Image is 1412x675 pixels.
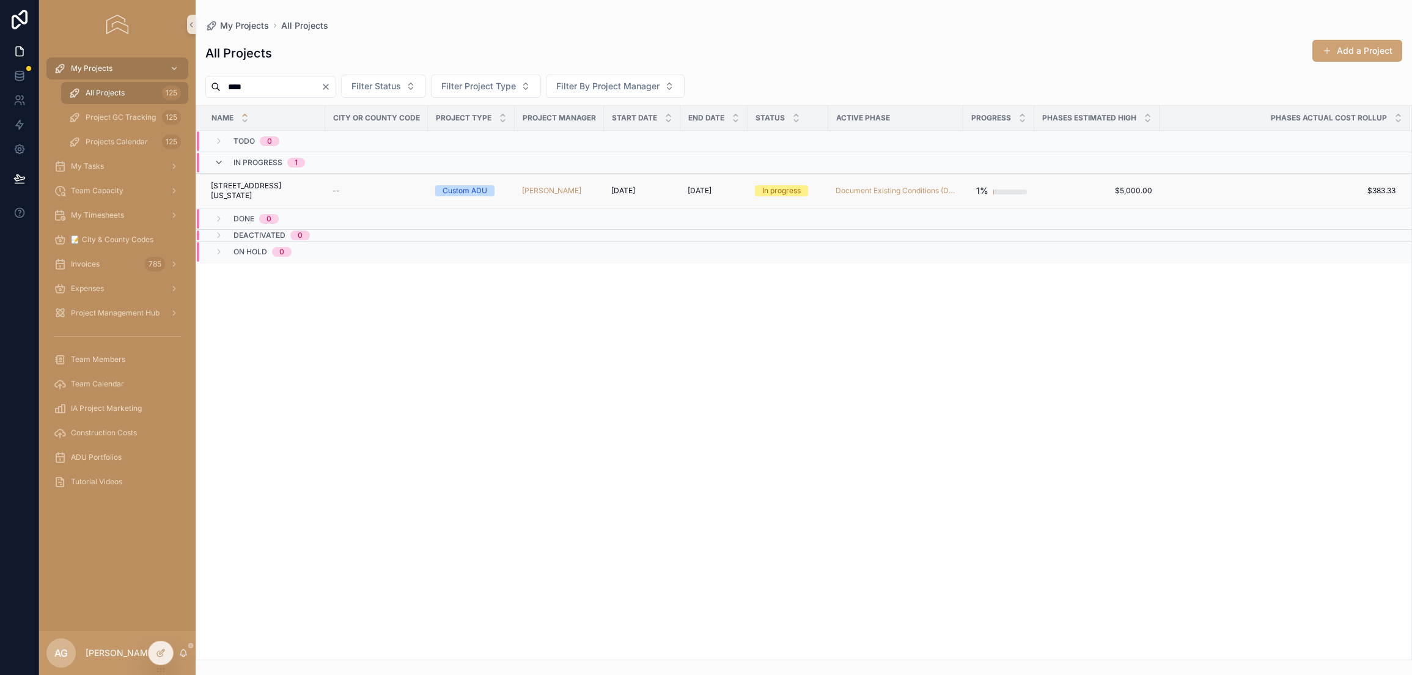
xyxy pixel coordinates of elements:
[86,88,125,98] span: All Projects
[762,185,801,196] div: In progress
[61,82,188,104] a: All Projects125
[1160,186,1395,196] a: $383.33
[220,20,269,32] span: My Projects
[1042,186,1152,196] a: $5,000.00
[755,185,821,196] a: In progress
[86,112,156,122] span: Project GC Tracking
[341,75,426,98] button: Select Button
[1271,113,1387,123] span: Phases Actual Cost Rollup
[71,355,125,364] span: Team Members
[612,113,657,123] span: Start Date
[522,186,581,196] a: [PERSON_NAME]
[611,186,673,196] a: [DATE]
[756,113,785,123] span: Status
[233,158,282,168] span: In progress
[279,247,284,257] div: 0
[971,179,1027,203] a: 1%
[688,113,724,123] span: End Date
[46,155,188,177] a: My Tasks
[145,257,165,271] div: 785
[233,136,255,146] span: Todo
[71,186,123,196] span: Team Capacity
[162,86,181,100] div: 125
[211,181,318,201] a: [STREET_ADDRESS][US_STATE]
[281,20,328,32] a: All Projects
[321,82,336,92] button: Clear
[351,80,401,92] span: Filter Status
[61,131,188,153] a: Projects Calendar125
[443,185,487,196] div: Custom ADU
[46,229,188,251] a: 📝 City & County Codes
[688,186,740,196] a: [DATE]
[54,646,68,660] span: AG
[436,113,491,123] span: Project Type
[46,180,188,202] a: Team Capacity
[46,422,188,444] a: Construction Costs
[71,284,104,293] span: Expenses
[333,113,420,123] span: City or County Code
[71,64,112,73] span: My Projects
[71,404,142,413] span: IA Project Marketing
[46,349,188,371] a: Team Members
[46,373,188,395] a: Team Calendar
[86,647,156,659] p: [PERSON_NAME]
[267,136,272,146] div: 0
[46,446,188,468] a: ADU Portfolios
[441,80,516,92] span: Filter Project Type
[431,75,541,98] button: Select Button
[1312,40,1402,62] button: Add a Project
[267,214,271,224] div: 0
[295,158,298,168] div: 1
[836,186,956,196] a: Document Existing Conditions (DEC)
[522,186,597,196] a: [PERSON_NAME]
[971,113,1011,123] span: Progress
[61,106,188,128] a: Project GC Tracking125
[46,57,188,79] a: My Projects
[233,231,285,240] span: Deactivated
[205,20,269,32] a: My Projects
[298,231,303,240] div: 0
[46,397,188,419] a: IA Project Marketing
[71,308,160,318] span: Project Management Hub
[556,80,660,92] span: Filter By Project Manager
[836,113,890,123] span: Active Phase
[333,186,421,196] a: --
[46,278,188,300] a: Expenses
[71,428,137,438] span: Construction Costs
[435,185,507,196] a: Custom ADU
[46,471,188,493] a: Tutorial Videos
[71,235,153,245] span: 📝 City & County Codes
[611,186,635,196] span: [DATE]
[233,247,267,257] span: On hold
[211,113,233,123] span: Name
[86,137,148,147] span: Projects Calendar
[233,214,254,224] span: Done
[106,15,128,34] img: App logo
[71,210,124,220] span: My Timesheets
[333,186,340,196] span: --
[71,161,104,171] span: My Tasks
[71,477,122,487] span: Tutorial Videos
[46,253,188,275] a: Invoices785
[688,186,712,196] span: [DATE]
[523,113,596,123] span: Project Manager
[46,302,188,324] a: Project Management Hub
[162,110,181,125] div: 125
[39,49,196,509] div: scrollable content
[71,379,124,389] span: Team Calendar
[162,135,181,149] div: 125
[1042,113,1136,123] span: Phases Estimated High
[976,179,988,203] div: 1%
[46,204,188,226] a: My Timesheets
[71,452,122,462] span: ADU Portfolios
[546,75,685,98] button: Select Button
[205,45,272,62] h1: All Projects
